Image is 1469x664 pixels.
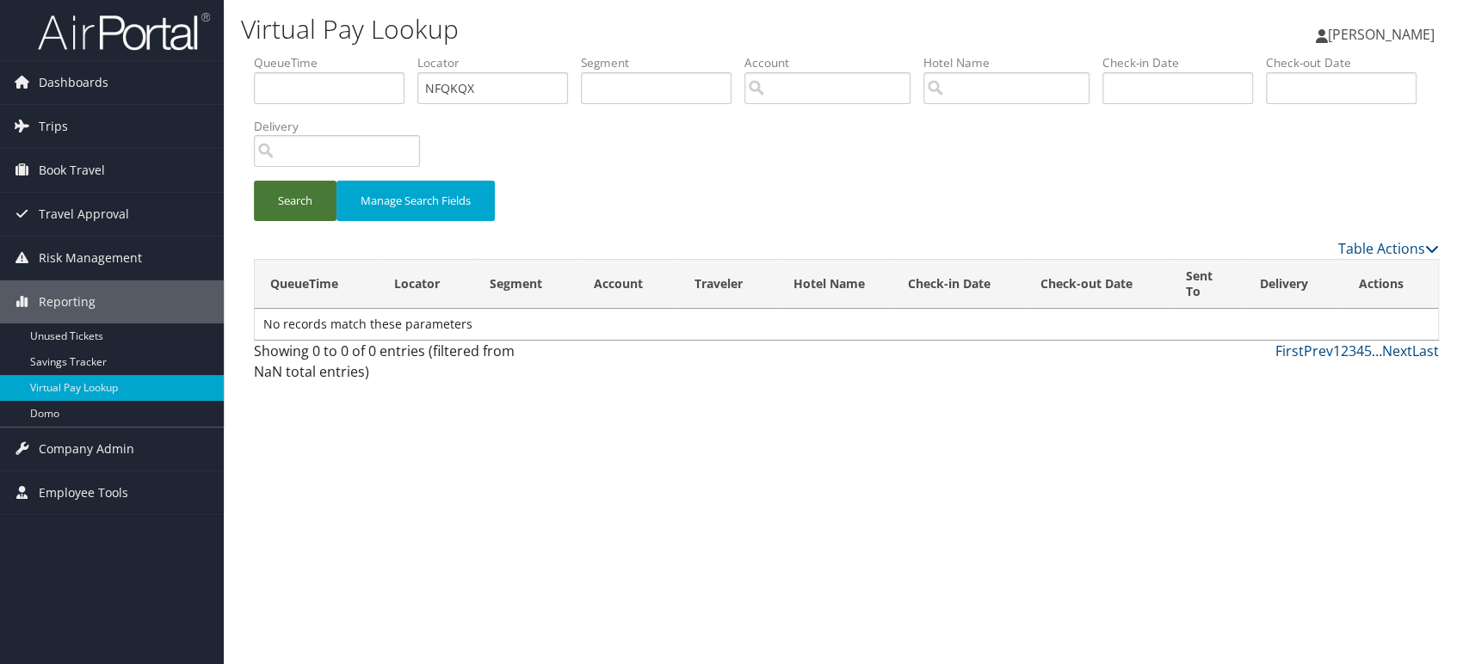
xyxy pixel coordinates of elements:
[1412,341,1439,360] a: Last
[39,471,128,514] span: Employee Tools
[1328,25,1435,44] span: [PERSON_NAME]
[1364,341,1372,360] a: 5
[1343,260,1438,309] th: Actions
[1341,341,1349,360] a: 2
[778,260,893,309] th: Hotel Name: activate to sort column ascending
[39,427,134,470] span: Company Admin
[241,11,1048,47] h1: Virtual Pay Lookup
[1102,54,1266,71] label: Check-in Date
[1316,9,1452,60] a: [PERSON_NAME]
[1349,341,1356,360] a: 3
[39,105,68,148] span: Trips
[1372,341,1382,360] span: …
[255,260,379,309] th: QueueTime: activate to sort column ascending
[1382,341,1412,360] a: Next
[254,181,336,221] button: Search
[1338,239,1439,258] a: Table Actions
[744,54,923,71] label: Account
[39,149,105,192] span: Book Travel
[578,260,678,309] th: Account: activate to sort column ascending
[254,341,531,390] div: Showing 0 to 0 of 0 entries (filtered from NaN total entries)
[679,260,778,309] th: Traveler: activate to sort column ascending
[39,61,108,104] span: Dashboards
[1266,54,1429,71] label: Check-out Date
[39,193,129,236] span: Travel Approval
[336,181,495,221] button: Manage Search Fields
[892,260,1025,309] th: Check-in Date: activate to sort column ascending
[474,260,578,309] th: Segment: activate to sort column ascending
[1275,341,1304,360] a: First
[254,118,433,135] label: Delivery
[255,309,1438,340] td: No records match these parameters
[581,54,744,71] label: Segment
[1244,260,1343,309] th: Delivery: activate to sort column ascending
[417,54,581,71] label: Locator
[39,237,142,280] span: Risk Management
[379,260,474,309] th: Locator: activate to sort column ascending
[1170,260,1244,309] th: Sent To: activate to sort column ascending
[254,54,417,71] label: QueueTime
[923,54,1102,71] label: Hotel Name
[1304,341,1333,360] a: Prev
[1333,341,1341,360] a: 1
[1025,260,1170,309] th: Check-out Date: activate to sort column ascending
[1356,341,1364,360] a: 4
[39,280,96,323] span: Reporting
[38,11,210,52] img: airportal-logo.png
